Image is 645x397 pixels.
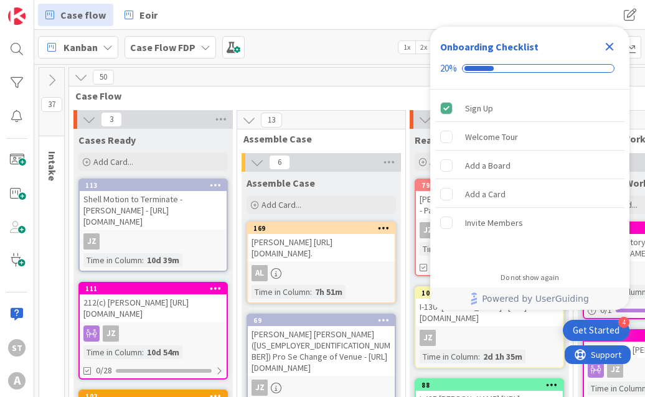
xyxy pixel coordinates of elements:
div: 169[PERSON_NAME] [URL][DOMAIN_NAME]. [248,223,395,261]
div: Welcome Tour is incomplete. [435,123,624,151]
span: 37 [41,97,62,112]
div: JZ [420,330,436,346]
div: 111 [85,284,227,293]
a: Eoir [117,4,165,26]
span: Add Card... [261,199,301,210]
div: Open Get Started checklist, remaining modules: 4 [563,320,629,341]
div: [PERSON_NAME] [URL][DOMAIN_NAME]. [248,234,395,261]
div: Invite Members [465,215,523,230]
div: 113Shell Motion to Terminate - [PERSON_NAME] - [URL][DOMAIN_NAME] [80,180,227,230]
span: 6 [269,155,290,170]
div: 107I-130- [PERSON_NAME] - [URL][DOMAIN_NAME] [416,287,563,326]
span: : [142,345,144,359]
div: JZ [607,362,623,378]
div: ST [8,339,26,357]
div: Add a Card [465,187,506,202]
div: Sign Up is complete. [435,95,624,122]
div: Time in Column [420,242,478,256]
span: 3 [101,112,122,127]
a: Case flow [38,4,113,26]
div: AL [248,265,395,281]
div: Footer [430,287,629,310]
div: JZ [83,233,100,250]
div: JZ [416,330,563,346]
span: Assemble Case [247,177,315,189]
div: Onboarding Checklist [440,39,539,54]
div: I-130- [PERSON_NAME] - [URL][DOMAIN_NAME] [416,299,563,326]
div: AL [252,265,268,281]
div: 79 [416,180,563,191]
div: Time in Column [252,285,310,299]
div: Add a Board [465,158,511,173]
div: Time in Column [83,345,142,359]
div: 169 [253,224,395,233]
span: 0/28 [96,364,112,377]
div: JZ [420,222,436,238]
div: Shell Motion to Terminate - [PERSON_NAME] - [URL][DOMAIN_NAME] [80,191,227,230]
span: 0 / 1 [600,304,612,317]
span: Powered by UserGuiding [482,291,589,306]
div: Get Started [573,324,619,337]
div: A [8,372,26,390]
div: JZ [252,380,268,396]
span: 1x [398,41,415,54]
div: 2d 1h 35m [480,350,525,363]
div: Checklist Container [430,27,629,310]
span: 50 [93,70,114,85]
span: Assemble Case [243,133,390,145]
div: 88 [416,380,563,391]
div: JZ [80,233,227,250]
div: 79[PERSON_NAME] and [PERSON_NAME] - Paternity Case - SIJS [416,180,563,218]
div: 10d 54m [144,345,182,359]
div: 111212(c) [PERSON_NAME] [URL][DOMAIN_NAME] [80,283,227,322]
img: Visit kanbanzone.com [8,7,26,25]
div: 69 [253,316,395,325]
div: Sign Up [465,101,493,116]
div: 107 [421,289,563,297]
span: Kanban [64,40,98,55]
span: Support [26,2,57,17]
div: Do not show again [501,273,559,283]
div: 20% [440,63,457,74]
div: Add a Board is incomplete. [435,152,624,179]
div: Time in Column [420,350,478,363]
div: Time in Column [83,253,142,267]
div: 10d 39m [144,253,182,267]
span: Cases Ready [78,134,136,146]
div: 69[PERSON_NAME] [PERSON_NAME] ([US_EMPLOYER_IDENTIFICATION_NUMBER]) Pro Se Change of Venue - [URL... [248,315,395,376]
span: 13 [261,113,282,128]
div: Checklist progress: 20% [440,63,619,74]
div: Checklist items [430,90,629,264]
span: : [310,285,312,299]
span: : [478,350,480,363]
div: 113 [80,180,227,191]
span: Add Card... [93,156,133,167]
div: 4 [618,317,629,328]
div: JZ [103,325,119,342]
div: [PERSON_NAME] and [PERSON_NAME] - Paternity Case - SIJS [416,191,563,218]
div: 79 [421,181,563,190]
div: 88 [421,381,563,390]
div: Close Checklist [600,37,619,57]
div: JZ [80,325,227,342]
div: 111 [80,283,227,294]
span: Ready for Attorney Work [415,134,527,146]
div: Invite Members is incomplete. [435,209,624,236]
div: [PERSON_NAME] [PERSON_NAME] ([US_EMPLOYER_IDENTIFICATION_NUMBER]) Pro Se Change of Venue - [URL][... [248,326,395,376]
div: Welcome Tour [465,129,518,144]
div: 107 [416,287,563,299]
div: 169 [248,223,395,234]
span: : [142,253,144,267]
span: Case flow [60,7,106,22]
a: Powered by UserGuiding [436,287,623,310]
div: 113 [85,181,227,190]
div: JZ [248,380,395,396]
div: JZ [416,222,563,238]
span: 2x [415,41,432,54]
span: Intake [46,151,59,181]
div: 7h 51m [312,285,346,299]
b: Case Flow FDP [130,41,195,54]
span: Eoir [139,7,158,22]
div: 212(c) [PERSON_NAME] [URL][DOMAIN_NAME] [80,294,227,322]
span: Add Card... [430,156,469,167]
